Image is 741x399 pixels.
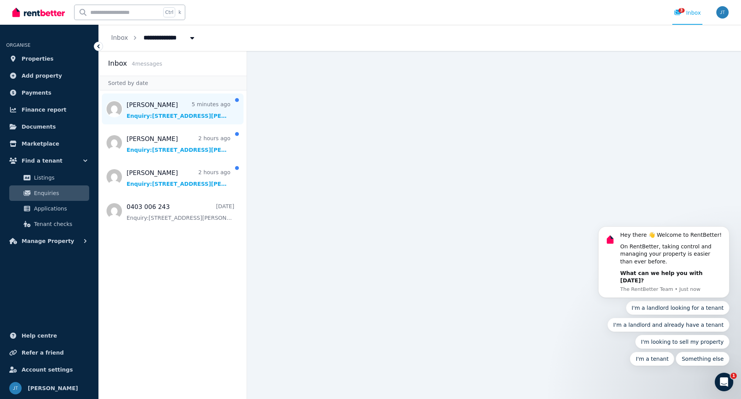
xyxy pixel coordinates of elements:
[716,6,729,19] img: Jacek Tomaka
[6,328,92,343] a: Help centre
[731,373,737,379] span: 1
[99,25,208,51] nav: Breadcrumb
[34,173,86,182] span: Listings
[22,348,64,357] span: Refer a friend
[28,384,78,393] span: [PERSON_NAME]
[163,7,175,17] span: Ctrl
[22,365,73,374] span: Account settings
[22,331,57,340] span: Help centre
[108,58,127,69] h2: Inbox
[6,136,92,151] a: Marketplace
[99,90,247,399] nav: Message list
[6,345,92,360] a: Refer a friend
[34,188,86,198] span: Enquiries
[6,102,92,117] a: Finance report
[22,122,56,131] span: Documents
[9,185,89,201] a: Enquiries
[22,105,66,114] span: Finance report
[6,362,92,377] a: Account settings
[9,216,89,232] a: Tenant checks
[22,236,74,246] span: Manage Property
[22,156,63,165] span: Find a tenant
[127,202,234,222] a: 0403 006 243[DATE]Enquiry:[STREET_ADDRESS][PERSON_NAME].
[22,54,54,63] span: Properties
[9,201,89,216] a: Applications
[132,61,162,67] span: 4 message s
[22,88,51,97] span: Payments
[127,134,230,154] a: [PERSON_NAME]2 hours agoEnquiry:[STREET_ADDRESS][PERSON_NAME].
[34,219,86,229] span: Tenant checks
[6,153,92,168] button: Find a tenant
[6,233,92,249] button: Manage Property
[6,42,30,48] span: ORGANISE
[99,76,247,90] div: Sorted by date
[9,170,89,185] a: Listings
[22,139,59,148] span: Marketplace
[111,34,128,41] a: Inbox
[6,68,92,83] a: Add property
[12,7,65,18] img: RentBetter
[22,71,62,80] span: Add property
[6,119,92,134] a: Documents
[178,9,181,15] span: k
[6,85,92,100] a: Payments
[678,8,685,13] span: 3
[587,150,741,378] iframe: Intercom notifications message
[9,382,22,394] img: Jacek Tomaka
[6,51,92,66] a: Properties
[674,9,701,17] div: Inbox
[34,204,86,213] span: Applications
[715,373,733,391] iframe: Intercom live chat
[127,100,230,120] a: [PERSON_NAME]5 minutes agoEnquiry:[STREET_ADDRESS][PERSON_NAME].
[127,168,230,188] a: [PERSON_NAME]2 hours agoEnquiry:[STREET_ADDRESS][PERSON_NAME].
